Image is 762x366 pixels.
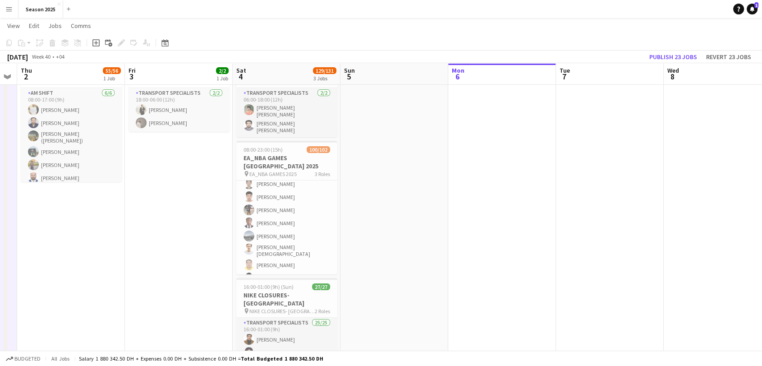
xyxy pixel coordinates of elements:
span: 5 [343,71,355,82]
a: 1 [747,4,757,14]
span: Comms [71,22,91,30]
span: 1 [754,2,758,8]
app-job-card: 08:00-23:00 (15h)100/102EA_NBA GAMES [GEOGRAPHIC_DATA] 2025 EA_NBA GAMES 20253 Roles[PERSON_NAME]... [236,141,337,274]
span: 2/2 [216,67,229,74]
app-card-role: Transport Specialists2/218:00-06:00 (12h)[PERSON_NAME][PERSON_NAME] [129,88,230,132]
span: 8 [666,71,679,82]
span: Total Budgeted 1 880 342.50 DH [241,355,323,362]
button: Revert 23 jobs [702,51,755,63]
button: Season 2025 [18,0,63,18]
app-job-card: 08:00-00:00 (16h) (Fri)55/56EA_NBA GAMES [GEOGRAPHIC_DATA] 2025 EA_NBA GAMES 20253 RolesAM SHIFT6... [21,48,122,182]
h3: NIKE CLOSURES- [GEOGRAPHIC_DATA] [236,291,337,307]
span: Mon [452,66,464,74]
span: 27/27 [312,283,330,290]
span: Budgeted [14,356,41,362]
button: Budgeted [5,354,42,364]
span: Thu [21,66,32,74]
app-job-card: 18:00-06:00 (12h) (Sat)2/2NIKE CLOSURES- [GEOGRAPHIC_DATA] NIKE CLOSURES- [GEOGRAPHIC_DATA]1 Role... [129,48,230,132]
span: 100/102 [307,146,330,153]
span: Sun [344,66,355,74]
span: Sat [236,66,246,74]
app-card-role: AM SHIFT6/608:00-17:00 (9h)[PERSON_NAME][PERSON_NAME][PERSON_NAME] ([PERSON_NAME])[PERSON_NAME][P... [21,88,122,187]
span: 3 [127,71,136,82]
app-job-card: 06:00-18:00 (12h)2/2NIKE CLOSURES- AL AIN MINUS 1 TEAM NIKE CLOSURES- [GEOGRAPHIC_DATA]1 RoleTran... [236,48,337,137]
span: Week 40 [30,53,52,60]
span: Jobs [48,22,62,30]
span: 08:00-23:00 (15h) [243,146,283,153]
span: View [7,22,20,30]
div: 1 Job [216,75,228,82]
span: Edit [29,22,39,30]
span: Tue [560,66,570,74]
button: Publish 23 jobs [646,51,701,63]
a: Edit [25,20,43,32]
span: 3 Roles [315,171,330,177]
span: 55/56 [103,67,121,74]
span: NIKE CLOSURES- [GEOGRAPHIC_DATA] [249,308,315,315]
span: 6 [450,71,464,82]
span: EA_NBA GAMES 2025 [249,171,297,177]
app-card-role: Transport Specialists2/206:00-18:00 (12h)[PERSON_NAME] [PERSON_NAME][PERSON_NAME] [PERSON_NAME] [236,88,337,137]
div: Salary 1 880 342.50 DH + Expenses 0.00 DH + Subsistence 0.00 DH = [79,355,323,362]
span: 4 [235,71,246,82]
div: 1 Job [103,75,120,82]
div: [DATE] [7,52,28,61]
div: 3 Jobs [313,75,336,82]
span: 2 Roles [315,308,330,315]
span: Wed [667,66,679,74]
a: Comms [67,20,95,32]
h3: EA_NBA GAMES [GEOGRAPHIC_DATA] 2025 [236,154,337,170]
span: 129/131 [313,67,336,74]
span: All jobs [50,355,71,362]
span: 7 [558,71,570,82]
span: Fri [129,66,136,74]
div: +04 [56,53,64,60]
span: 2 [19,71,32,82]
a: Jobs [45,20,65,32]
span: 16:00-01:00 (9h) (Sun) [243,283,294,290]
a: View [4,20,23,32]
